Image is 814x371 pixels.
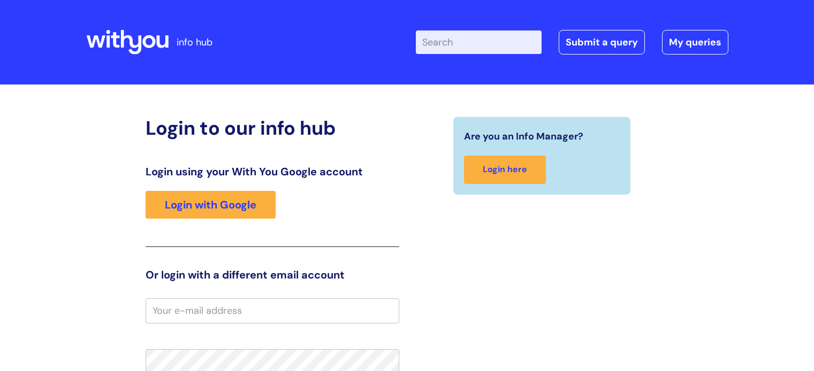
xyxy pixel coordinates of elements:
[146,165,399,178] h3: Login using your With You Google account
[146,191,276,219] a: Login with Google
[464,128,583,145] span: Are you an Info Manager?
[662,30,728,55] a: My queries
[464,156,546,184] a: Login here
[559,30,645,55] a: Submit a query
[146,268,399,281] h3: Or login with a different email account
[146,117,399,140] h2: Login to our info hub
[416,30,542,54] input: Search
[177,34,212,51] p: info hub
[146,298,399,323] input: Your e-mail address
